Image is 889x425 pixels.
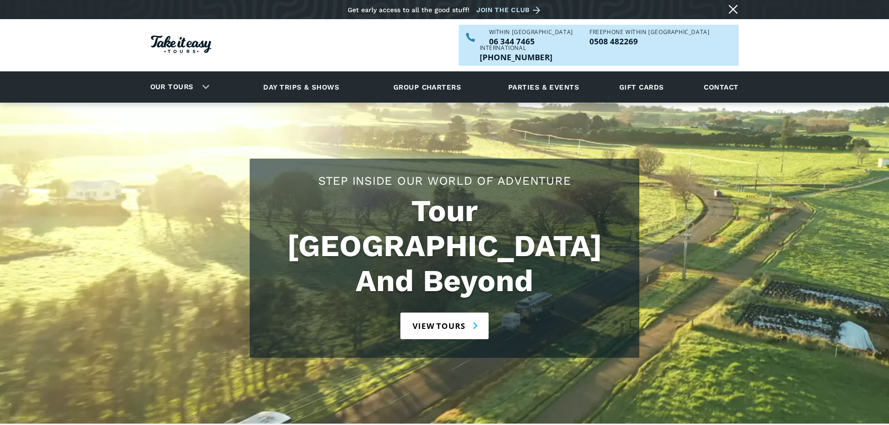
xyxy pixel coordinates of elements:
p: [PHONE_NUMBER] [480,53,553,61]
img: Take it easy Tours logo [151,35,211,53]
h1: Tour [GEOGRAPHIC_DATA] And Beyond [259,194,630,299]
a: Group charters [382,74,473,100]
a: Call us outside of NZ on +6463447465 [480,53,553,61]
p: 06 344 7465 [489,37,573,45]
a: Our tours [143,76,201,98]
a: View tours [400,313,489,339]
div: WITHIN [GEOGRAPHIC_DATA] [489,29,573,35]
div: Get early access to all the good stuff! [348,6,469,14]
a: Call us freephone within NZ on 0508482269 [589,37,709,45]
a: Join the club [476,4,544,16]
div: Freephone WITHIN [GEOGRAPHIC_DATA] [589,29,709,35]
h2: Step Inside Our World Of Adventure [259,173,630,189]
a: Close message [726,2,741,17]
div: Our tours [139,74,217,100]
a: Contact [699,74,743,100]
a: Day trips & shows [252,74,351,100]
a: Parties & events [504,74,584,100]
a: Gift cards [615,74,669,100]
a: Call us within NZ on 063447465 [489,37,573,45]
a: Homepage [151,31,211,60]
div: International [480,45,553,51]
p: 0508 482269 [589,37,709,45]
